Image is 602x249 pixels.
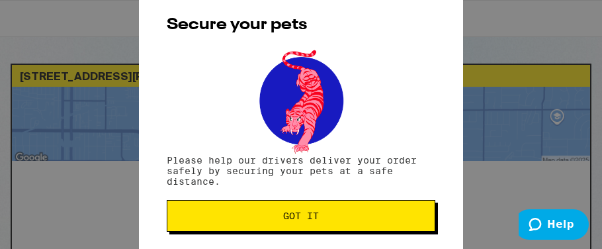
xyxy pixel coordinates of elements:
button: Got it [167,200,435,232]
span: Got it [283,211,319,221]
h2: Secure your pets [167,17,435,33]
p: Please help our drivers deliver your order safely by securing your pets at a safe distance. [167,155,435,187]
img: pets [247,46,355,155]
iframe: Opens a widget where you can find more information [519,209,589,242]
